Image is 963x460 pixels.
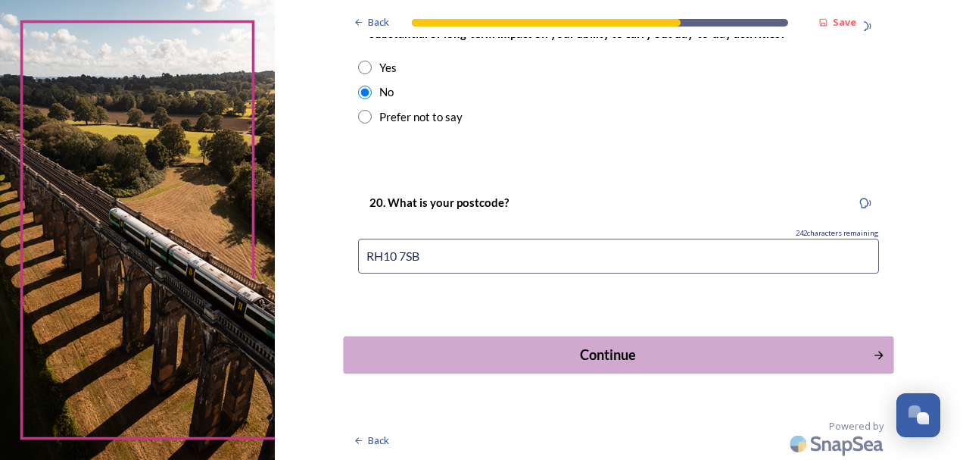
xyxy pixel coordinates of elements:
div: Continue [352,345,865,365]
div: Prefer not to say [379,108,463,126]
button: Continue [344,336,894,374]
span: Powered by [829,419,884,433]
strong: 20. What is your postcode? [369,196,509,209]
span: Back [368,15,389,30]
span: 242 characters remaining [796,228,879,239]
span: Back [368,433,389,448]
strong: Save [833,15,856,29]
div: No [379,83,394,101]
button: Open Chat [896,393,940,437]
div: Yes [379,59,397,77]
